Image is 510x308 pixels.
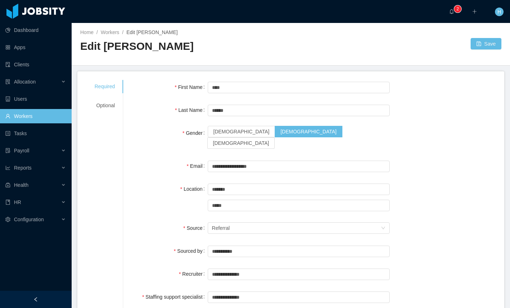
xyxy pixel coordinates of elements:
[14,217,44,222] span: Configuration
[213,129,270,134] span: [DEMOGRAPHIC_DATA]
[208,161,390,172] input: Email
[5,183,10,188] i: icon: medicine-box
[5,109,66,123] a: icon: userWorkers
[14,148,29,153] span: Payroll
[5,57,66,72] a: icon: auditClients
[14,165,32,171] span: Reports
[472,9,477,14] i: icon: plus
[101,29,119,35] a: Workers
[14,79,36,85] span: Allocation
[182,130,207,136] label: Gender
[96,29,98,35] span: /
[187,163,207,169] label: Email
[212,223,230,233] div: Referral
[5,217,10,222] i: icon: setting
[5,148,10,153] i: icon: file-protect
[183,225,208,231] label: Source
[5,40,66,55] a: icon: appstoreApps
[497,8,501,16] span: H
[208,82,390,93] input: First Name
[174,248,207,254] label: Sourced by
[5,200,10,205] i: icon: book
[213,140,269,146] span: [DEMOGRAPHIC_DATA]
[5,23,66,37] a: icon: pie-chartDashboard
[122,29,124,35] span: /
[449,9,454,14] i: icon: bell
[280,129,337,134] span: [DEMOGRAPHIC_DATA]
[80,29,93,35] a: Home
[180,186,207,192] label: Location
[14,199,21,205] span: HR
[208,105,390,116] input: Last Name
[5,126,66,141] a: icon: profileTasks
[5,165,10,170] i: icon: line-chart
[5,92,66,106] a: icon: robotUsers
[86,80,124,93] div: Required
[5,79,10,84] i: icon: solution
[471,38,501,49] button: icon: saveSave
[14,182,28,188] span: Health
[80,39,291,54] h2: Edit [PERSON_NAME]
[175,84,208,90] label: First Name
[457,5,459,13] p: 2
[454,5,461,13] sup: 2
[142,294,208,300] label: Staffing support specialist
[175,107,207,113] label: Last Name
[179,271,207,277] label: Recruiter
[86,99,124,112] div: Optional
[126,29,178,35] span: Edit [PERSON_NAME]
